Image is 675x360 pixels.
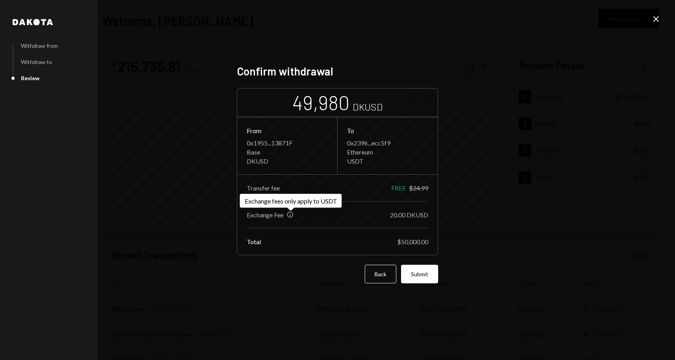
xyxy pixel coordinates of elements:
[237,64,438,79] h2: Confirm withdrawal
[247,238,261,245] div: Total
[247,211,283,219] div: Exchange Fee
[247,127,328,134] div: From
[365,265,396,283] button: Back
[390,211,428,219] div: 20.00 DKUSD
[21,75,39,81] div: Review
[21,58,52,65] div: Withdraw to
[247,139,328,147] div: 0x1955...13871F
[401,265,438,283] button: Submit
[247,184,280,192] div: Transfer fee
[347,148,428,156] div: Ethereum
[391,184,406,192] div: FREE
[409,184,428,192] div: $24.99
[247,157,328,165] div: DKUSD
[352,100,383,113] div: DKUSD
[397,238,428,245] div: $50,000.00
[240,194,342,208] div: Exchange fees only apply to USDT
[347,157,428,165] div: USDT
[347,139,428,147] div: 0x2396...ecc5f9
[247,148,328,156] div: Base
[347,127,428,134] div: To
[292,90,349,115] div: 49,980
[21,42,58,49] div: Withdraw from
